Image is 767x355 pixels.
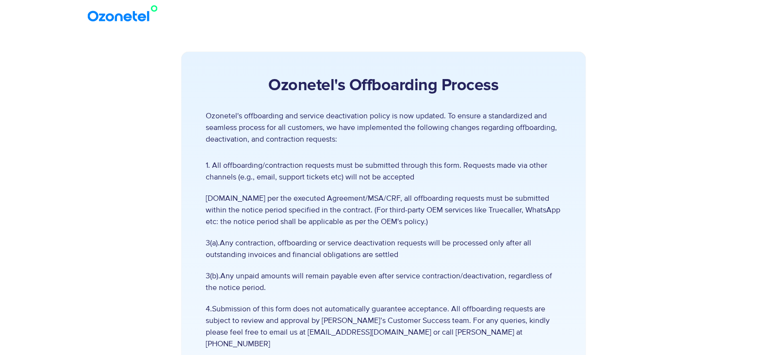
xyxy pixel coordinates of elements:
[206,110,561,145] p: Ozonetel's offboarding and service deactivation policy is now updated. To ensure a standardized a...
[206,76,561,96] h2: Ozonetel's Offboarding Process
[206,270,561,293] span: 3(b).Any unpaid amounts will remain payable even after service contraction/deactivation, regardle...
[206,237,561,260] span: 3(a).Any contraction, offboarding or service deactivation requests will be processed only after a...
[206,193,561,227] span: [DOMAIN_NAME] per the executed Agreement/MSA/CRF, all offboarding requests must be submitted with...
[206,160,561,183] span: 1. All offboarding/contraction requests must be submitted through this form. Requests made via ot...
[206,303,561,350] span: 4.Submission of this form does not automatically guarantee acceptance. All offboarding requests a...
